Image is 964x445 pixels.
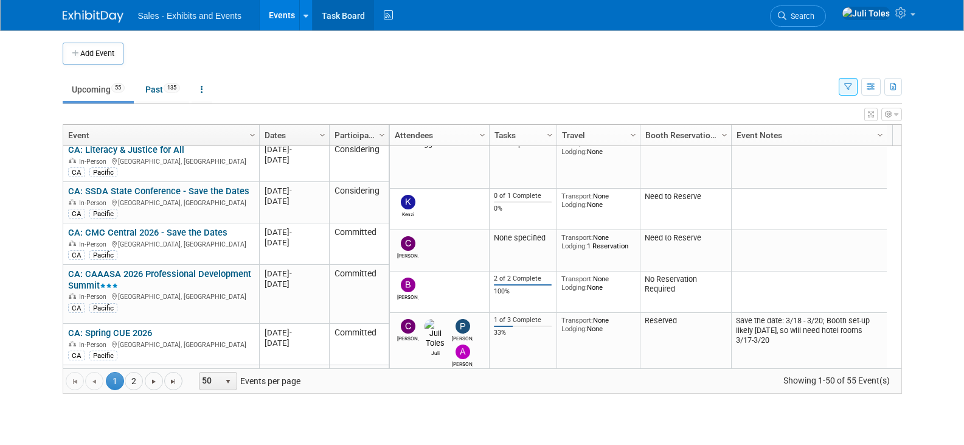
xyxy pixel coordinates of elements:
div: Pacific [89,250,117,260]
td: Save the date: 3/18 - 3/20; Booth set-up likely [DATE], so will need hotel rooms 3/17-3/20 [731,313,887,397]
span: - [290,186,292,195]
span: Column Settings [628,130,638,140]
span: Column Settings [248,130,257,140]
div: Patti Savage [452,334,473,342]
a: Go to the next page [145,372,163,390]
img: Juli Toles [842,7,890,20]
div: Andres Gorbea [452,359,473,367]
span: Column Settings [875,130,885,140]
td: Committed [329,223,389,265]
div: [DATE] [265,155,324,165]
img: Andres Gorbea [456,345,470,359]
td: Considering [329,141,389,182]
a: Column Settings [873,125,887,143]
a: Event Notes [737,125,879,145]
a: Go to the previous page [85,372,103,390]
span: 1 [106,372,124,390]
td: Need to Reserve [640,230,731,272]
a: Column Settings [246,125,259,143]
a: CA: SSDA State Conference - Save the Dates [68,186,249,197]
td: Need to Reserve [640,189,731,230]
td: Need to Reserve [640,136,731,189]
span: Lodging: [561,147,587,156]
a: CA: Literacy & Justice for All [68,144,184,155]
td: No Reservation Required [640,272,731,313]
span: In-Person [79,158,110,166]
div: Bellah Nelson [397,292,418,300]
div: None specified [494,233,552,243]
div: None None [561,192,635,209]
a: Column Settings [718,125,731,143]
div: [DATE] [265,186,324,196]
div: [DATE] [265,196,324,206]
a: CA: CMC Central 2026 - Save the Dates [68,227,227,238]
span: In-Person [79,293,110,301]
a: Column Settings [476,125,489,143]
span: - [290,228,292,237]
div: Pacific [89,351,117,360]
div: 0 of 1 Complete [494,192,552,200]
span: Column Settings [377,130,387,140]
div: Kenzi Murray [397,209,418,217]
img: Christine Lurz [401,319,415,334]
span: Column Settings [317,130,327,140]
div: 1 of 3 Complete [494,316,552,324]
span: Go to the previous page [89,377,99,387]
div: [GEOGRAPHIC_DATA], [GEOGRAPHIC_DATA] [68,156,254,166]
button: Add Event [63,43,123,65]
td: Considering [329,365,389,418]
span: - [290,269,292,278]
div: 2 of 2 Complete [494,275,552,283]
a: Go to the first page [66,372,84,390]
span: Transport: [561,316,593,324]
div: [GEOGRAPHIC_DATA], [GEOGRAPHIC_DATA] [68,291,254,301]
span: Lodging: [561,324,587,333]
div: CA [68,167,85,177]
img: In-Person Event [69,341,76,347]
div: None None [561,139,635,156]
span: Sales - Exhibits and Events [138,11,241,21]
div: CA [68,209,85,219]
div: 33% [494,329,552,337]
img: Juli Toles [425,319,446,348]
img: In-Person Event [69,293,76,299]
div: Pacific [89,167,117,177]
a: Tasks [494,125,549,145]
a: Dates [265,125,321,145]
span: Transport: [561,233,593,242]
div: [DATE] [265,328,324,338]
div: [GEOGRAPHIC_DATA], [GEOGRAPHIC_DATA] [68,239,254,249]
a: Column Settings [543,125,557,143]
div: [DATE] [265,338,324,348]
a: CA: CAAASA 2026 Professional Development Summit [68,268,251,291]
span: - [290,145,292,154]
span: In-Person [79,240,110,248]
div: CA [68,250,85,260]
span: In-Person [79,199,110,207]
td: Committed [329,324,389,365]
span: Transport: [561,192,593,200]
a: Attendees [395,125,481,145]
span: Go to the last page [168,377,178,387]
td: Considering [329,182,389,223]
a: Go to the last page [164,372,182,390]
a: Column Settings [626,125,640,143]
span: Go to the next page [149,377,159,387]
span: Search [786,12,814,21]
span: Transport: [561,275,593,283]
div: [DATE] [265,144,324,155]
span: Column Settings [477,130,487,140]
div: CA [68,303,85,313]
div: Christine Lurz [397,334,418,342]
a: 2 [125,372,143,390]
div: 0% [494,205,552,213]
span: Lodging: [561,283,587,292]
a: Travel [562,125,632,145]
span: Column Settings [720,130,729,140]
a: CA: Spring CUE 2026 [68,328,152,338]
span: In-Person [79,341,110,349]
span: Go to the first page [70,377,80,387]
img: Kenzi Murray [401,195,415,209]
img: In-Person Event [69,158,76,164]
span: - [290,328,292,337]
